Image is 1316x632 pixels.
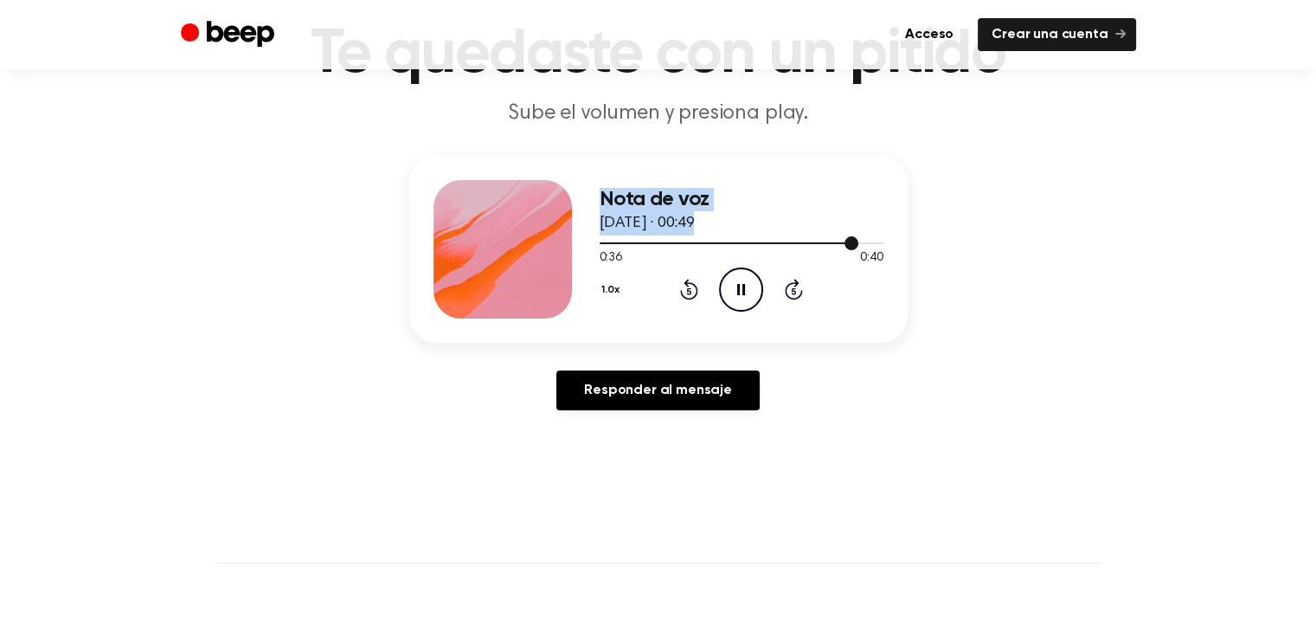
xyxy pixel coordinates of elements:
font: Nota de voz [600,189,709,210]
a: Acceso [891,18,967,51]
font: Sube el volumen y presiona play. [508,103,808,124]
button: 1.0x [600,275,626,305]
font: Acceso [905,28,953,42]
font: Crear una cuenta [992,28,1107,42]
font: 0:36 [600,252,622,264]
a: Responder al mensaje [556,371,760,410]
font: 1.0x [601,285,619,295]
font: 0:40 [860,252,883,264]
font: [DATE] · 00:49 [600,216,695,231]
font: Responder al mensaje [584,384,732,397]
a: Bip [181,18,279,52]
a: Crear una cuenta [978,18,1135,51]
